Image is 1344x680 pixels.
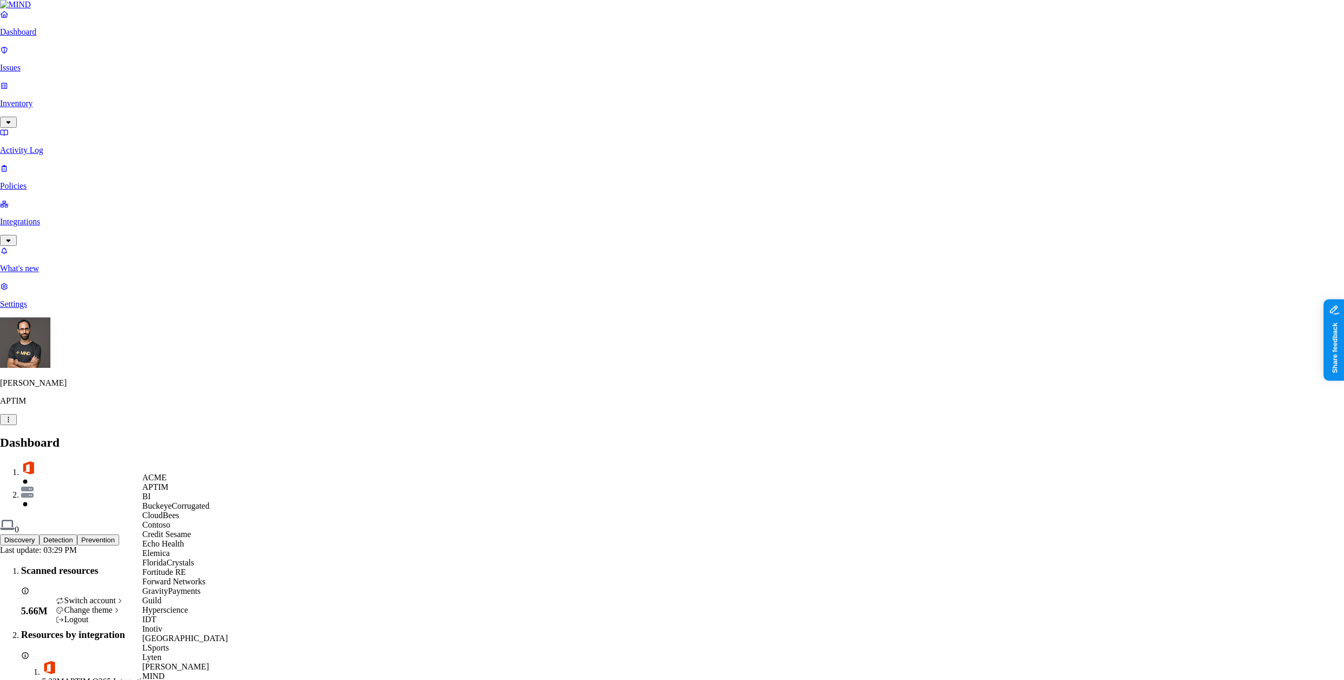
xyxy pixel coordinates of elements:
span: LSports [142,643,169,652]
span: Echo Health [142,539,184,548]
div: Logout [56,615,124,624]
span: Elemica [142,549,170,558]
span: BuckeyeCorrugated [142,501,209,510]
span: ACME [142,473,166,482]
span: Guild [142,596,161,605]
span: [GEOGRAPHIC_DATA] [142,634,228,643]
span: Inotiv [142,624,162,633]
span: BI [142,492,151,501]
span: Lyten [142,653,161,662]
span: [PERSON_NAME] [142,662,209,671]
span: GravityPayments [142,586,201,595]
span: Change theme [64,605,112,614]
span: Fortitude RE [142,568,186,576]
span: APTIM [142,482,169,491]
span: Contoso [142,520,170,529]
span: Switch account [64,596,115,605]
span: CloudBees [142,511,179,520]
span: Forward Networks [142,577,205,586]
span: IDT [142,615,156,624]
span: Credit Sesame [142,530,191,539]
span: Hyperscience [142,605,188,614]
span: FloridaCrystals [142,558,194,567]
